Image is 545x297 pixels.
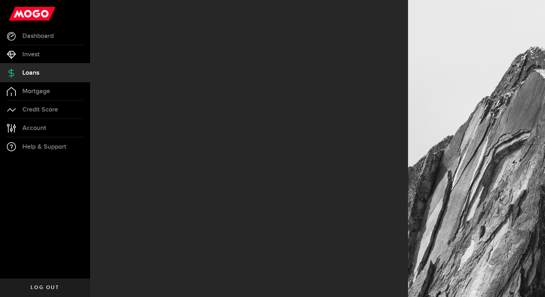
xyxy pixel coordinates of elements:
span: Account [22,125,46,131]
span: Help & Support [22,144,66,150]
span: Mortgage [22,88,50,95]
span: Loans [22,70,39,76]
span: Invest [22,51,40,58]
button: Open LiveChat chat widget [6,3,27,25]
span: Dashboard [22,33,54,39]
span: Credit Score [22,106,58,113]
span: Log out [31,285,59,290]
